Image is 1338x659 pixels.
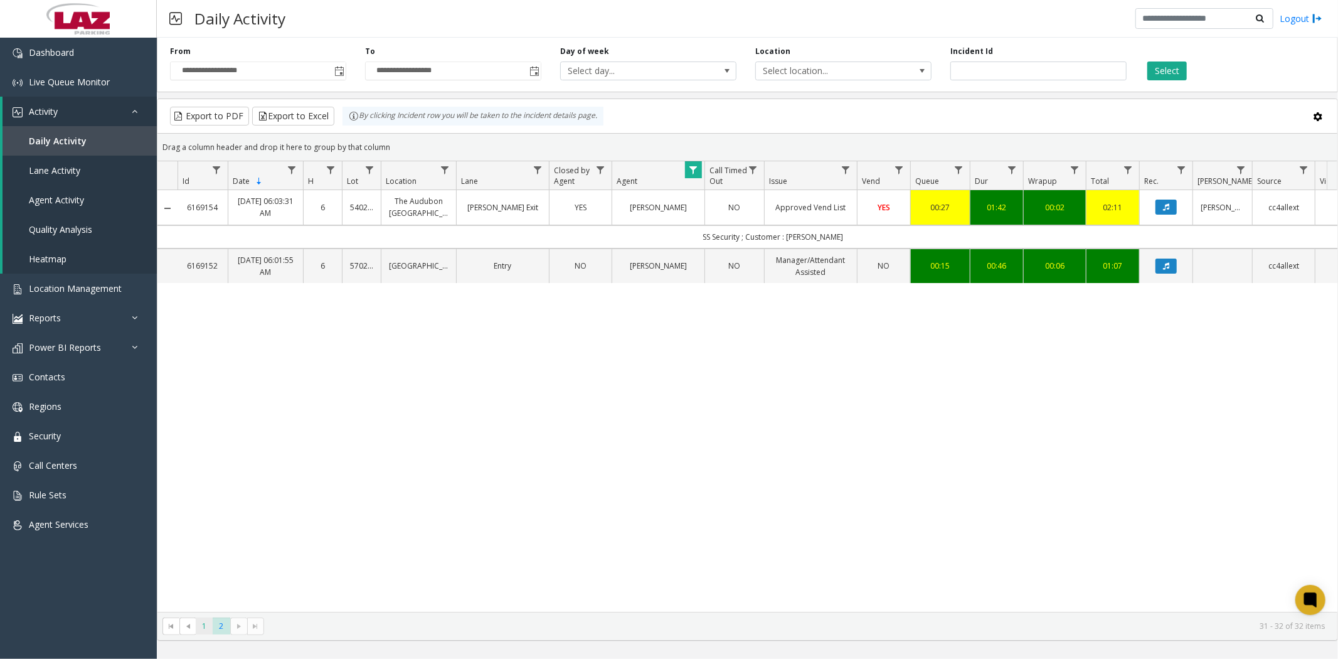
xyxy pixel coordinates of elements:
[350,201,373,213] a: 540291
[865,201,903,213] a: YES
[169,3,182,34] img: pageIcon
[1031,260,1078,272] a: 00:06
[386,176,417,186] span: Location
[13,48,23,58] img: 'icon'
[213,618,230,635] span: Page 2
[975,176,988,186] span: Dur
[311,260,334,272] a: 6
[162,618,179,635] span: Go to the first page
[29,164,80,176] span: Lane Activity
[13,432,23,442] img: 'icon'
[561,62,701,80] span: Select day...
[978,260,1016,272] a: 00:46
[978,201,1016,213] div: 01:42
[29,400,61,412] span: Regions
[29,194,84,206] span: Agent Activity
[332,62,346,80] span: Toggle popup
[179,618,196,635] span: Go to the previous page
[3,126,157,156] a: Daily Activity
[29,341,101,353] span: Power BI Reports
[13,402,23,412] img: 'icon'
[837,161,854,178] a: Issue Filter Menu
[349,111,359,121] img: infoIcon.svg
[29,223,92,235] span: Quality Analysis
[557,260,604,272] a: NO
[3,215,157,244] a: Quality Analysis
[772,254,849,278] a: Manager/Attendant Assisted
[461,176,478,186] span: Lane
[284,161,300,178] a: Date Filter Menu
[29,282,122,294] span: Location Management
[311,201,334,213] a: 6
[755,46,790,57] label: Location
[1031,201,1078,213] a: 00:02
[365,46,375,57] label: To
[918,260,962,272] a: 00:15
[1312,12,1322,25] img: logout
[322,161,339,178] a: H Filter Menu
[713,201,757,213] a: NO
[183,176,189,186] span: Id
[29,489,66,501] span: Rule Sets
[1201,201,1245,213] a: [PERSON_NAME]
[1295,161,1312,178] a: Source Filter Menu
[29,76,110,88] span: Live Queue Monitor
[592,161,609,178] a: Closed by Agent Filter Menu
[620,260,697,272] a: [PERSON_NAME]
[437,161,454,178] a: Location Filter Menu
[1004,161,1021,178] a: Dur Filter Menu
[350,260,373,272] a: 570209
[1173,161,1190,178] a: Rec. Filter Menu
[772,201,849,213] a: Approved Vend List
[170,46,191,57] label: From
[166,621,176,631] span: Go to the first page
[389,195,449,219] a: The Audubon [GEOGRAPHIC_DATA]
[862,176,880,186] span: Vend
[13,107,23,117] img: 'icon'
[1260,260,1307,272] a: cc4allext
[918,201,962,213] div: 00:27
[13,461,23,471] img: 'icon'
[3,97,157,126] a: Activity
[361,161,378,178] a: Lot Filter Menu
[575,202,587,213] span: YES
[233,176,250,186] span: Date
[464,201,541,213] a: [PERSON_NAME] Exit
[1233,161,1250,178] a: Parker Filter Menu
[529,161,546,178] a: Lane Filter Menu
[13,343,23,353] img: 'icon'
[157,136,1337,158] div: Drag a column header and drop it here to group by that column
[1147,62,1187,80] button: Select
[713,260,757,272] a: NO
[1260,201,1307,213] a: cc4allext
[745,161,762,178] a: Call Timed Out Filter Menu
[13,78,23,88] img: 'icon'
[915,176,939,186] span: Queue
[1028,176,1057,186] span: Wrapup
[208,161,225,178] a: Id Filter Menu
[347,176,358,186] span: Lot
[272,621,1325,631] kendo-pager-info: 31 - 32 of 32 items
[756,62,896,80] span: Select location...
[950,46,993,57] label: Incident Id
[1197,176,1255,186] span: [PERSON_NAME]
[252,107,334,126] button: Export to Excel
[891,161,908,178] a: Vend Filter Menu
[950,161,967,178] a: Queue Filter Menu
[13,520,23,530] img: 'icon'
[3,156,157,185] a: Lane Activity
[29,135,87,147] span: Daily Activity
[1094,201,1132,213] a: 02:11
[560,46,609,57] label: Day of week
[878,202,890,213] span: YES
[1094,260,1132,272] a: 01:07
[620,201,697,213] a: [PERSON_NAME]
[29,459,77,471] span: Call Centers
[13,491,23,501] img: 'icon'
[29,46,74,58] span: Dashboard
[185,201,220,213] a: 6169154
